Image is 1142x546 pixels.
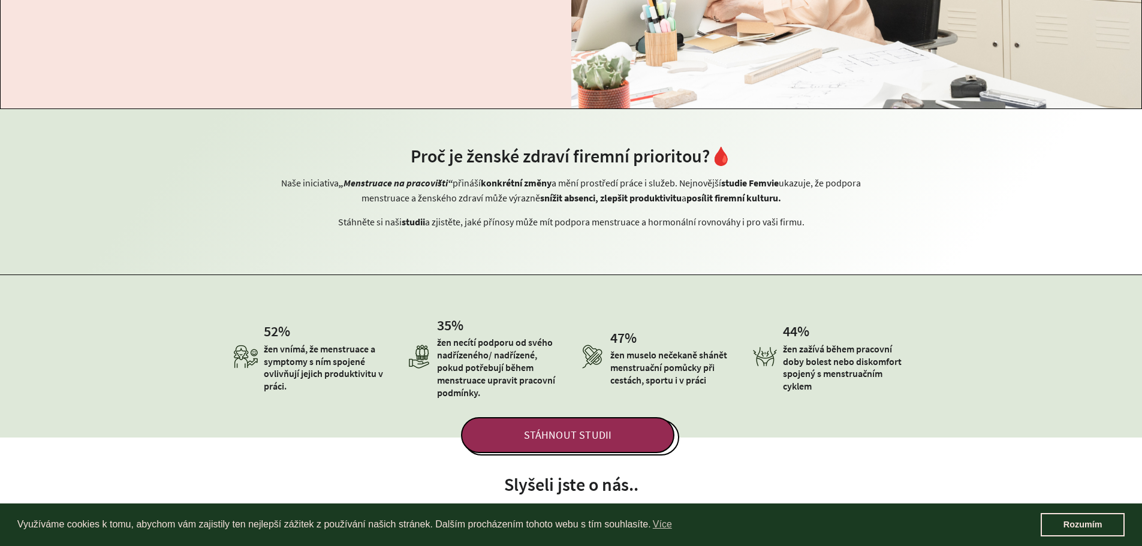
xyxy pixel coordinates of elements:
strong: zlepšit produktivitu [600,192,682,204]
h2: Slyšeli jste o nás.. [275,473,868,495]
p: Naše iniciativa přináší a mění prostředí práce i služeb. Nejnovější ukazuje, že podpora menstruac... [275,176,868,206]
strong: studie Femvie [721,177,779,189]
iframe: Tidio Chat [1080,469,1137,525]
strong: posílit firemní kulturu. [686,192,781,204]
span: % [278,322,290,340]
span: % [451,316,463,334]
p: žen muselo nečekaně shánět menstruační pomůcky při cestách, sportu i v práci [610,349,736,386]
span: % [797,322,809,340]
span: 52 [264,322,278,340]
span: 47 [610,328,625,347]
strong: konkrétní [481,177,522,189]
strong: studii [402,216,425,228]
a: learn more about cookies [651,515,674,533]
a: STÁHNOUT STUDII [463,420,679,455]
p: Stáhněte si naši a zjistěte, jaké přínosy může mít podpora menstruace a hormonální rovnováhy i pr... [275,215,868,230]
strong: snížit absenci, [540,192,598,204]
strong: změny [524,177,552,189]
span: 35 [437,316,451,334]
p: žen zažívá během pracovní doby bolest nebo diskomfort spojený s menstruačním cyklem [783,343,908,393]
strong: „Menstruace na pracovišti“ [339,177,453,189]
p: žen necítí podporu od svého nadřízeného/ nadřízené, pokud potřebují během menstruace upravit prac... [437,336,562,399]
span: Využíváme cookies k tomu, abychom vám zajistily ten nejlepší zážitek z používání našich stránek. ... [17,515,1041,533]
a: dismiss cookie message [1041,513,1125,537]
span: 44 [783,322,797,340]
h2: Proč je ženské zdraví firemní prioritou?🩸 [275,145,868,167]
span: % [625,328,637,347]
span: STÁHNOUT STUDII [461,417,674,453]
p: žen vnímá, že menstruace a symptomy s ním spojené ovlivňují jejich produktivitu v práci. [264,343,389,393]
